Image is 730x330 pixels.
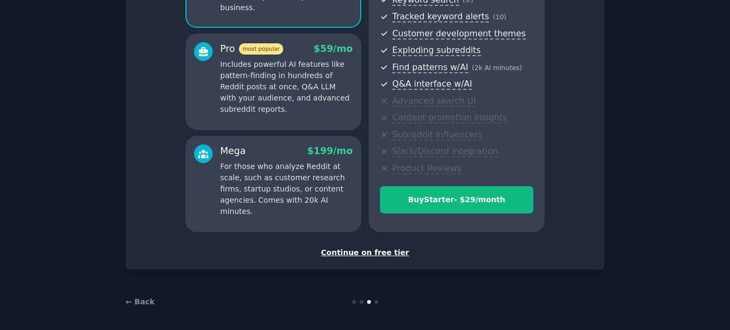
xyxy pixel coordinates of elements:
div: Buy Starter - $ 29 /month [380,194,533,205]
span: Product Reviews [392,163,461,174]
span: Subreddit influencers [392,129,482,141]
p: Includes powerful AI features like pattern-finding in hundreds of Reddit posts at once, Q&A LLM w... [220,59,353,115]
span: Customer development themes [392,28,526,40]
div: Pro [220,42,283,56]
span: Tracked keyword alerts [392,11,489,22]
button: BuyStarter- $29/month [380,186,533,213]
span: Q&A interface w/AI [392,79,472,90]
span: Slack/Discord integration [392,146,498,157]
span: Advanced search UI [392,96,476,107]
span: ( 2k AI minutes ) [472,64,522,72]
span: Exploding subreddits [392,45,480,56]
span: ( 10 ) [493,13,506,21]
a: ← Back [126,297,154,306]
p: For those who analyze Reddit at scale, such as customer research firms, startup studios, or conte... [220,161,353,217]
span: $ 199 /mo [307,145,353,156]
span: $ 59 /mo [314,43,353,54]
div: Mega [220,144,246,158]
div: Continue on free tier [137,247,593,258]
span: Find patterns w/AI [392,62,468,73]
span: Content promotion insights [392,112,507,124]
span: most popular [239,43,284,55]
